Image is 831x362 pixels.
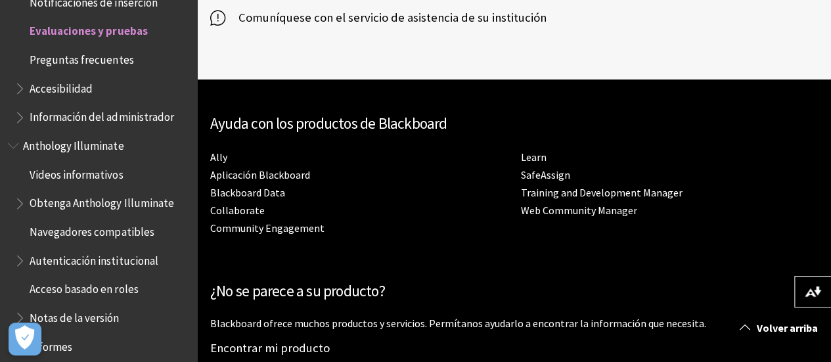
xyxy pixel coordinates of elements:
a: Community Engagement [210,221,325,235]
p: Blackboard ofrece muchos productos y servicios. Permítanos ayudarlo a encontrar la información qu... [210,316,818,330]
a: SafeAssign [521,168,570,182]
span: Preguntas frecuentes [30,49,133,66]
span: Acceso basado en roles [30,279,138,296]
span: Evaluaciones y pruebas [30,20,147,38]
a: Comuníquese con el servicio de asistencia de su institución [210,8,547,28]
a: Ally [210,150,227,164]
a: Volver arriba [730,316,831,340]
span: Notas de la versión [30,307,119,325]
button: Abrir preferencias [9,323,41,355]
span: Anthology Illuminate [23,135,124,152]
a: Learn [521,150,547,164]
a: Web Community Manager [521,204,637,217]
a: Encontrar mi producto [210,340,330,355]
span: Obtenga Anthology Illuminate [30,192,173,210]
span: Accesibilidad [30,78,93,95]
a: Collaborate [210,204,265,217]
span: Autenticación institucional [30,250,158,267]
a: Training and Development Manager [521,186,683,200]
a: Blackboard Data [210,186,285,200]
span: Comuníquese con el servicio de asistencia de su institución [225,8,547,28]
a: Aplicación Blackboard [210,168,310,182]
h2: ¿No se parece a su producto? [210,280,818,303]
span: Información del administrador [30,106,173,124]
h2: Ayuda con los productos de Blackboard [210,112,818,135]
span: Videos informativos [30,164,123,181]
span: Informes [30,336,72,353]
span: Navegadores compatibles [30,221,154,238]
